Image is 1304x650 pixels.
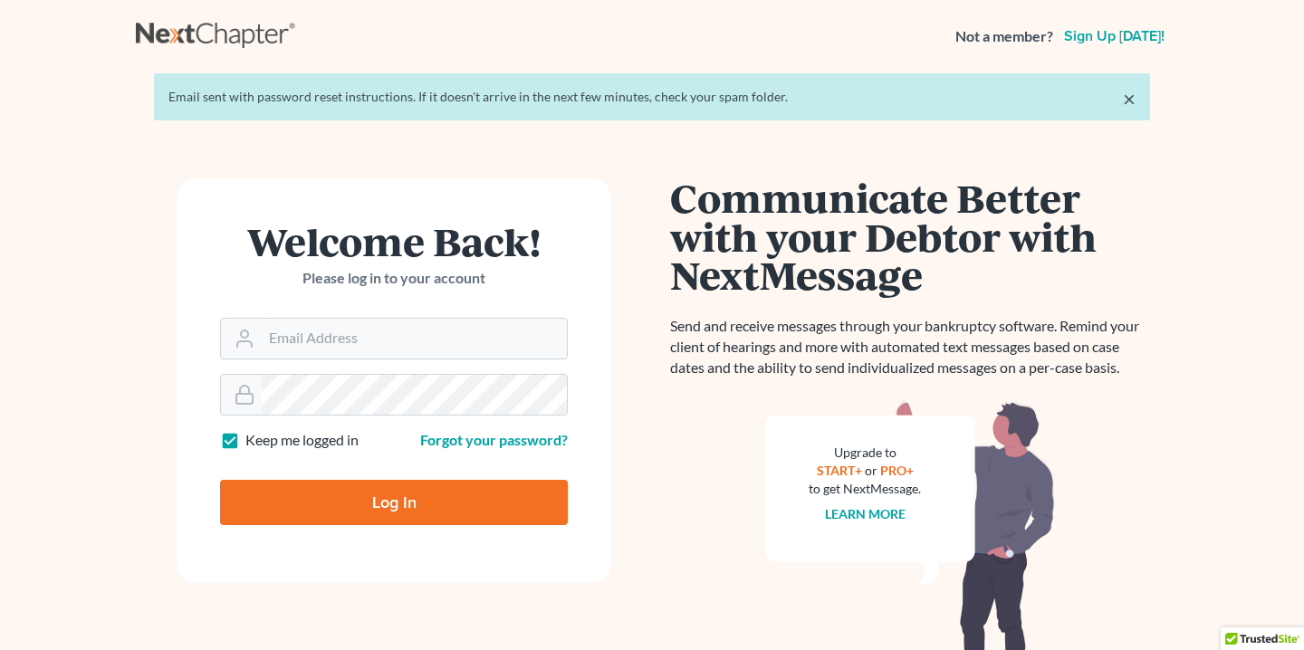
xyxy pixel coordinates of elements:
span: or [865,463,877,478]
input: Email Address [262,319,567,358]
a: PRO+ [880,463,914,478]
a: START+ [817,463,862,478]
a: × [1123,88,1136,110]
a: Sign up [DATE]! [1060,29,1168,43]
h1: Welcome Back! [220,222,568,261]
strong: Not a member? [955,26,1053,47]
label: Keep me logged in [245,430,359,451]
div: Upgrade to [809,444,921,462]
a: Forgot your password? [420,431,568,448]
input: Log In [220,480,568,525]
div: to get NextMessage. [809,480,921,498]
a: Learn more [825,506,906,521]
p: Send and receive messages through your bankruptcy software. Remind your client of hearings and mo... [670,316,1150,378]
p: Please log in to your account [220,268,568,289]
h1: Communicate Better with your Debtor with NextMessage [670,178,1150,294]
div: Email sent with password reset instructions. If it doesn't arrive in the next few minutes, check ... [168,88,1136,106]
